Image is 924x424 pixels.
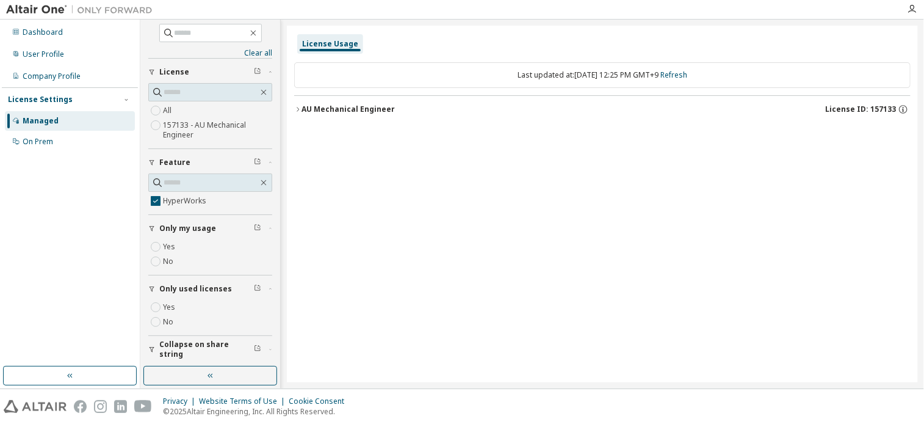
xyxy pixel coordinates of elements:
span: Collapse on share string [159,340,254,359]
span: Clear filter [254,67,261,77]
span: Clear filter [254,224,261,233]
span: Clear filter [254,284,261,294]
button: AU Mechanical EngineerLicense ID: 157133 [294,96,911,123]
span: License ID: 157133 [825,104,896,114]
span: Clear filter [254,158,261,167]
label: HyperWorks [163,194,209,208]
div: License Usage [302,39,358,49]
span: License [159,67,189,77]
button: Only used licenses [148,276,272,302]
button: Collapse on share string [148,336,272,363]
label: All [163,103,174,118]
span: Only my usage [159,224,216,233]
div: Dashboard [23,27,63,37]
button: Only my usage [148,215,272,242]
img: youtube.svg [134,400,152,413]
img: instagram.svg [94,400,107,413]
label: 157133 - AU Mechanical Engineer [163,118,272,142]
div: Last updated at: [DATE] 12:25 PM GMT+9 [294,62,911,88]
label: No [163,315,176,329]
button: Feature [148,149,272,176]
div: Cookie Consent [289,397,352,406]
label: Yes [163,239,178,254]
img: Altair One [6,4,159,16]
a: Refresh [660,70,687,80]
div: License Settings [8,95,73,104]
div: Website Terms of Use [199,397,289,406]
img: linkedin.svg [114,400,127,413]
div: On Prem [23,137,53,147]
label: No [163,254,176,269]
span: Feature [159,158,190,167]
div: Company Profile [23,71,81,81]
div: User Profile [23,49,64,59]
span: Only used licenses [159,284,232,294]
div: Privacy [163,397,199,406]
button: License [148,59,272,86]
a: Clear all [148,48,272,58]
div: AU Mechanical Engineer [301,104,395,114]
img: altair_logo.svg [4,400,67,413]
p: © 2025 Altair Engineering, Inc. All Rights Reserved. [163,406,352,417]
img: facebook.svg [74,400,87,413]
div: Managed [23,116,59,126]
span: Clear filter [254,345,261,354]
label: Yes [163,300,178,315]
